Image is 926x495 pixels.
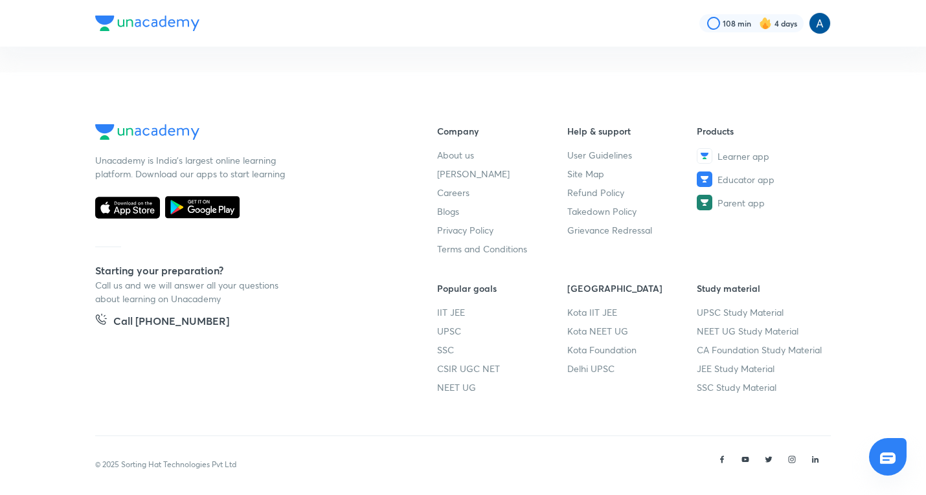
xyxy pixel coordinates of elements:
[717,149,769,163] span: Learner app
[567,281,697,295] h6: [GEOGRAPHIC_DATA]
[567,362,697,375] a: Delhi UPSC
[95,278,289,305] p: Call us and we will answer all your questions about learning on Unacademy
[437,186,567,199] a: Careers
[567,148,697,162] a: User Guidelines
[697,171,827,187] a: Educator app
[95,459,236,470] p: © 2025 Sorting Hat Technologies Pvt Ltd
[437,362,567,375] a: CSIR UGC NET
[437,223,567,237] a: Privacy Policy
[95,263,396,278] h5: Starting your preparation?
[697,171,712,187] img: Educator app
[697,195,827,210] a: Parent app
[717,196,765,210] span: Parent app
[437,324,567,338] a: UPSC
[697,362,827,375] a: JEE Study Material
[697,305,827,319] a: UPSC Study Material
[567,305,697,319] a: Kota IIT JEE
[437,380,567,394] a: NEET UG
[697,380,827,394] a: SSC Study Material
[697,124,827,138] h6: Products
[759,17,772,30] img: streak
[437,148,567,162] a: About us
[567,186,697,199] a: Refund Policy
[567,204,697,218] a: Takedown Policy
[95,124,396,143] a: Company Logo
[113,313,229,331] h5: Call [PHONE_NUMBER]
[437,124,567,138] h6: Company
[95,124,199,140] img: Company Logo
[95,313,229,331] a: Call [PHONE_NUMBER]
[567,124,697,138] h6: Help & support
[95,153,289,181] p: Unacademy is India’s largest online learning platform. Download our apps to start learning
[95,16,199,31] img: Company Logo
[437,204,567,218] a: Blogs
[697,324,827,338] a: NEET UG Study Material
[697,281,827,295] h6: Study material
[567,324,697,338] a: Kota NEET UG
[809,12,831,34] img: Anees Ahmed
[567,223,697,237] a: Grievance Redressal
[697,148,827,164] a: Learner app
[437,242,567,256] a: Terms and Conditions
[697,195,712,210] img: Parent app
[567,343,697,357] a: Kota Foundation
[567,167,697,181] a: Site Map
[437,305,567,319] a: IIT JEE
[717,173,774,186] span: Educator app
[697,343,827,357] a: CA Foundation Study Material
[437,343,567,357] a: SSC
[437,281,567,295] h6: Popular goals
[437,167,567,181] a: [PERSON_NAME]
[437,186,469,199] span: Careers
[697,148,712,164] img: Learner app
